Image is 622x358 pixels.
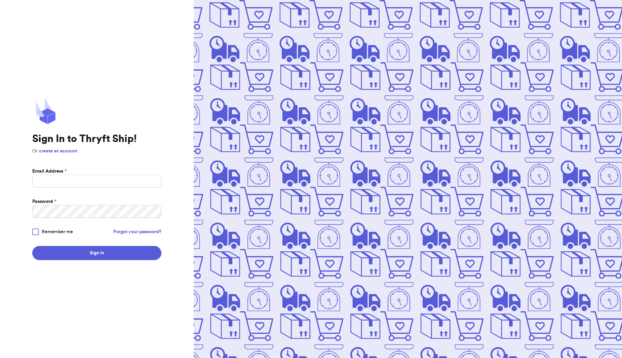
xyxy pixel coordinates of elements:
label: Password [32,198,56,205]
p: Or [32,148,161,154]
a: create an account [39,149,77,153]
h1: Sign In to Thryft Ship! [32,133,161,145]
button: Sign In [32,246,161,260]
span: Remember me [42,228,73,235]
a: Forgot your password? [113,228,161,235]
label: Email Address [32,168,67,175]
